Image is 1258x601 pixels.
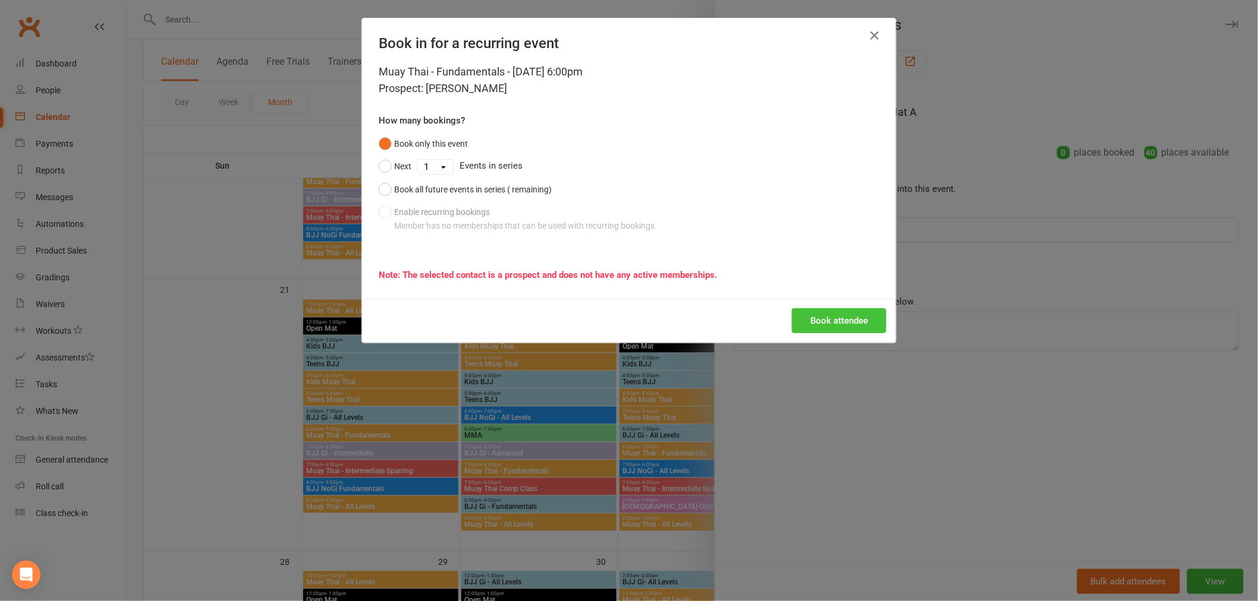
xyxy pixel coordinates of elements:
[379,64,879,97] div: Muay Thai - Fundamentals - [DATE] 6:00pm Prospect: [PERSON_NAME]
[394,183,552,196] div: Book all future events in series ( remaining)
[12,561,40,589] div: Open Intercom Messenger
[865,26,884,45] button: Close
[379,268,879,282] div: Note: The selected contact is a prospect and does not have any active memberships.
[379,178,552,201] button: Book all future events in series ( remaining)
[379,132,468,155] button: Book only this event
[379,113,465,128] label: How many bookings?
[792,308,886,333] button: Book attendee
[379,155,879,178] div: Events in series
[379,35,879,52] h4: Book in for a recurring event
[379,155,411,178] button: Next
